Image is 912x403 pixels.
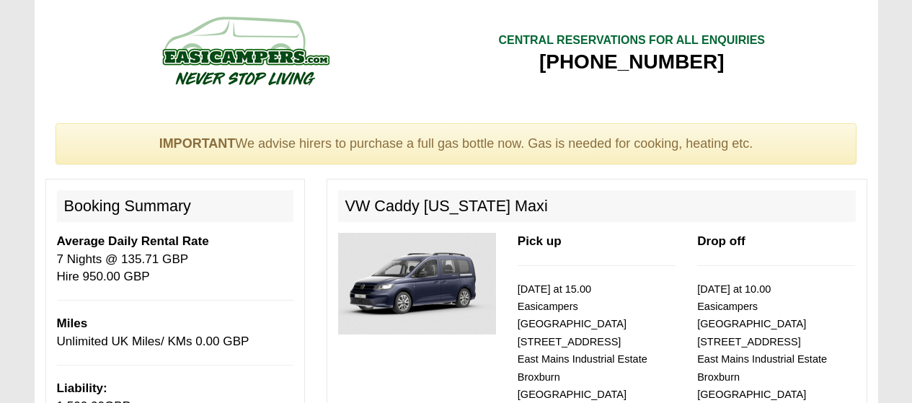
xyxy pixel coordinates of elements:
[518,234,562,248] b: Pick up
[56,123,857,165] div: We advise hirers to purchase a full gas bottle now. Gas is needed for cooking, heating etc.
[57,315,293,350] p: Unlimited UK Miles/ KMs 0.00 GBP
[338,190,856,222] h2: VW Caddy [US_STATE] Maxi
[697,234,745,248] b: Drop off
[498,32,765,49] div: CENTRAL RESERVATIONS FOR ALL ENQUIRIES
[57,234,209,248] b: Average Daily Rental Rate
[108,11,382,90] img: campers-checkout-logo.png
[57,190,293,222] h2: Booking Summary
[57,381,107,395] b: Liability:
[338,233,496,335] img: 348.jpg
[498,49,765,75] div: [PHONE_NUMBER]
[159,136,236,151] strong: IMPORTANT
[57,233,293,285] p: 7 Nights @ 135.71 GBP Hire 950.00 GBP
[57,316,88,330] b: Miles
